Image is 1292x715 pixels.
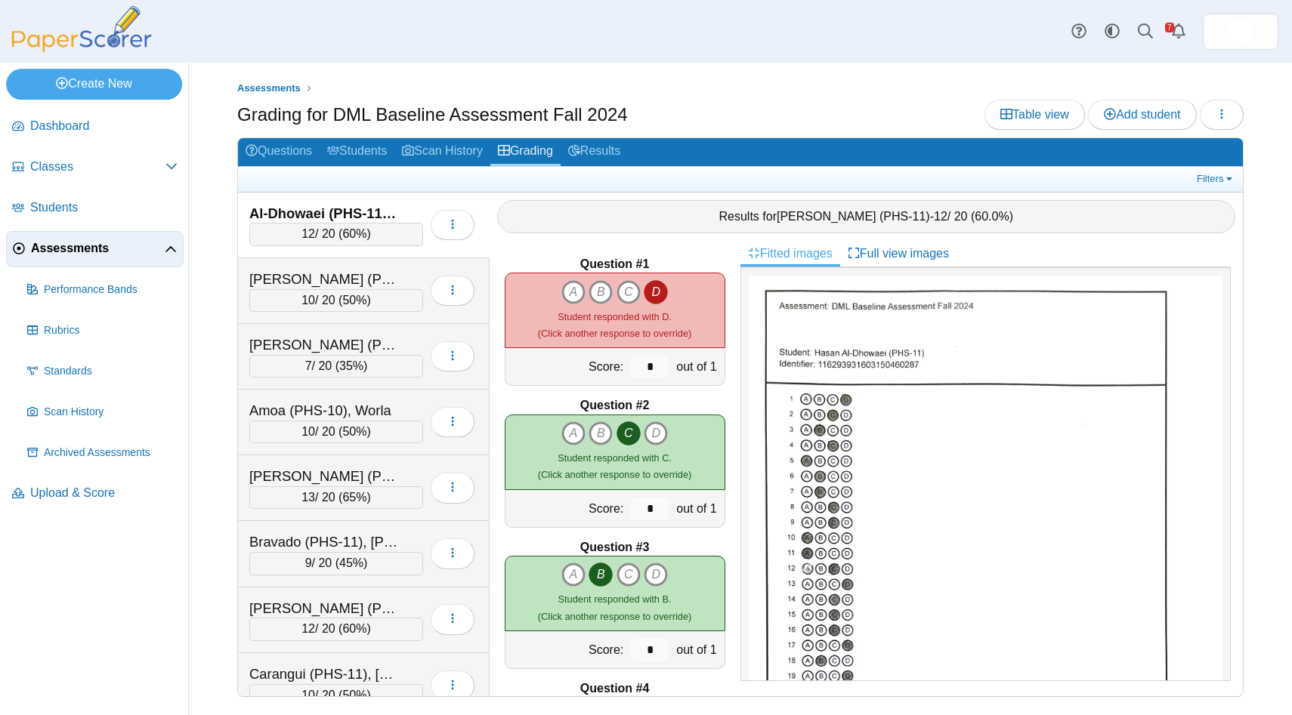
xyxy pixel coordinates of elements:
[975,210,1009,223] span: 60.0%
[6,6,157,52] img: PaperScorer
[6,109,184,145] a: Dashboard
[505,348,628,385] div: Score:
[538,311,691,339] small: (Click another response to override)
[237,82,301,94] span: Assessments
[342,425,366,438] span: 50%
[44,323,178,338] span: Rubrics
[305,359,312,372] span: 7
[740,241,840,267] a: Fitted images
[6,231,184,267] a: Assessments
[589,280,613,304] i: B
[561,421,586,445] i: A
[249,401,400,421] div: Amoa (PHS-10), Worla
[301,425,315,438] span: 10
[21,435,184,471] a: Archived Assessments
[6,476,184,512] a: Upload & Score
[617,421,641,445] i: C
[580,539,650,556] b: Question #3
[320,138,394,166] a: Students
[6,69,182,99] a: Create New
[249,684,423,707] div: / 20 ( )
[21,313,184,349] a: Rubrics
[497,200,1236,233] div: Results for - / 20 ( )
[580,680,650,697] b: Question #4
[342,622,366,635] span: 60%
[249,467,400,486] div: [PERSON_NAME] (PHS-11), Autumn
[301,622,315,635] span: 12
[31,240,165,257] span: Assessments
[561,562,586,587] i: A
[44,405,178,420] span: Scan History
[1193,171,1239,186] a: Filters
[1203,14,1278,50] a: ps.DJLweR3PqUi7feal
[538,593,691,621] small: (Click another response to override)
[249,664,400,684] div: Carangui (PHS-11), [PERSON_NAME]
[339,556,363,569] span: 45%
[617,280,641,304] i: C
[561,280,586,304] i: A
[301,491,315,504] span: 13
[342,227,366,240] span: 60%
[238,138,320,166] a: Questions
[558,452,672,464] span: Student responded with C.
[249,355,423,378] div: / 20 ( )
[305,556,312,569] span: 9
[21,353,184,390] a: Standards
[249,532,400,552] div: Bravado (PHS-11), [PERSON_NAME]
[339,359,363,372] span: 35%
[237,102,628,128] h1: Grading for DML Baseline Assessment Fall 2024
[490,138,561,166] a: Grading
[1229,20,1253,44] img: ps.DJLweR3PqUi7feal
[617,562,641,587] i: C
[249,223,423,245] div: / 20 ( )
[589,562,613,587] i: B
[249,421,423,443] div: / 20 ( )
[30,159,165,175] span: Classes
[538,452,691,480] small: (Click another response to override)
[1162,15,1195,48] a: Alerts
[558,311,672,322] span: Student responded with D.
[644,421,668,445] i: D
[249,486,423,509] div: / 20 ( )
[505,490,628,527] div: Score:
[249,335,400,355] div: [PERSON_NAME] (PHS-10), Camila
[249,618,423,640] div: / 20 ( )
[249,289,423,312] div: / 20 ( )
[934,210,947,223] span: 12
[644,562,668,587] i: D
[249,204,400,223] div: Al-Dhowaei (PHS-11), [PERSON_NAME]
[580,256,650,273] b: Question #1
[301,294,315,307] span: 10
[6,42,157,54] a: PaperScorer
[249,552,423,575] div: / 20 ( )
[301,227,315,240] span: 12
[30,199,178,216] span: Students
[644,280,668,304] i: D
[558,593,672,605] span: Student responded with B.
[1229,20,1253,44] span: Shaylene Krupinski
[672,348,724,385] div: out of 1
[1104,108,1180,121] span: Add student
[30,118,178,134] span: Dashboard
[342,294,366,307] span: 50%
[984,100,1085,130] a: Table view
[44,282,178,297] span: Performance Bands
[6,190,184,227] a: Students
[249,599,400,618] div: [PERSON_NAME] (PHS-11), Anaiah
[21,272,184,308] a: Performance Bands
[44,445,178,461] span: Archived Assessments
[30,485,178,501] span: Upload & Score
[672,490,724,527] div: out of 1
[394,138,490,166] a: Scan History
[1088,100,1196,130] a: Add student
[233,79,304,98] a: Assessments
[672,631,724,668] div: out of 1
[342,689,366,701] span: 50%
[561,138,628,166] a: Results
[44,364,178,379] span: Standards
[505,631,628,668] div: Score:
[777,210,930,223] span: [PERSON_NAME] (PHS-11)
[589,421,613,445] i: B
[580,397,650,414] b: Question #2
[21,394,184,430] a: Scan History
